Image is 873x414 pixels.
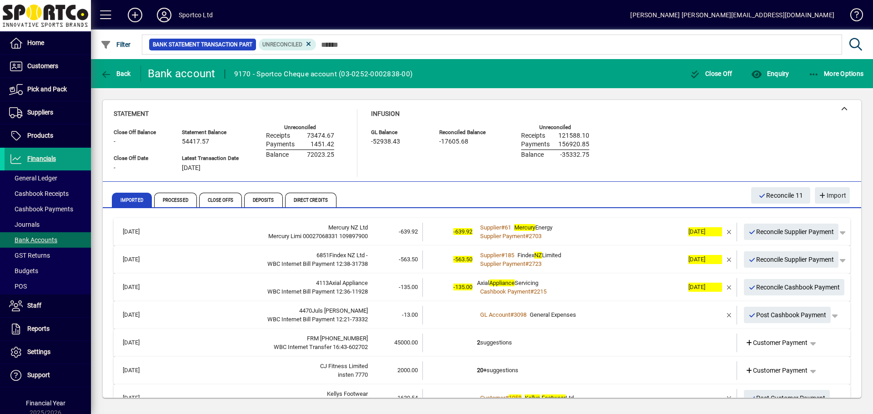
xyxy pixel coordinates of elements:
[182,165,201,172] span: [DATE]
[371,138,400,145] span: -52938.43
[399,284,418,290] span: -135.00
[98,65,133,82] button: Back
[521,151,544,159] span: Balance
[690,70,733,77] span: Close Off
[161,315,368,324] div: WBC Internet Bill Payment
[745,366,808,375] span: Customer Payment
[161,259,368,269] div: WBC Internet Bill Payment
[480,252,501,259] span: Supplier
[630,8,834,22] div: [PERSON_NAME] [PERSON_NAME][EMAIL_ADDRESS][DOMAIN_NAME]
[722,224,737,239] button: Remove
[5,125,91,147] a: Products
[114,301,850,329] mat-expansion-panel-header: [DATE]4470Juls [PERSON_NAME]WBC Internet Bill Payment 12:21-73332-13.00GL Account#3098General Exp...
[112,193,152,207] span: Imported
[521,132,545,140] span: Receipts
[114,384,850,412] mat-expansion-panel-header: [DATE]Kellys Footwear1639.54Customer#1058Kellys FootwearLtdPost Customer Payment
[477,310,530,319] a: GL Account#3098
[687,65,735,82] button: Close Off
[371,130,426,135] span: GL Balance
[514,224,552,231] span: Energy
[27,155,56,162] span: Financials
[748,308,827,323] span: Post Cashbook Payment
[244,193,283,207] span: Deposits
[539,125,571,130] label: Unreconciled
[399,228,418,235] span: -639.92
[161,343,368,352] div: WBC Internet Transfer
[560,151,589,159] span: -35332.75
[114,357,850,384] mat-expansion-panel-header: [DATE]CJ Fitness Limitedinsten 77702000.0020+suggestionsCustomer Payment
[722,391,737,405] button: Remove
[529,233,542,239] span: 2703
[9,205,73,213] span: Cashbook Payments
[808,70,864,77] span: More Options
[5,279,91,294] a: POS
[27,371,50,379] span: Support
[311,141,334,148] span: 1451.42
[161,334,368,343] div: FRM 0252-0002838-01
[453,228,472,235] span: -639.92
[477,361,684,380] td: suggestions
[525,260,529,267] span: #
[118,361,161,380] td: [DATE]
[27,85,67,93] span: Pick and Pack
[182,138,209,145] span: 54417.57
[5,341,91,364] a: Settings
[397,367,418,374] span: 2000.00
[815,187,850,204] button: Import
[5,364,91,387] a: Support
[154,193,197,207] span: Processed
[477,231,545,241] a: Supplier Payment#2703
[114,138,115,145] span: -
[5,78,91,101] a: Pick and Pack
[744,279,845,295] button: Reconcile Cashbook Payment
[118,334,161,352] td: [DATE]
[477,279,538,286] span: Axial Servicing
[525,394,574,401] span: Ltd
[748,252,834,267] span: Reconcile Supplier Payment
[480,260,525,267] span: Supplier Payment
[199,193,242,207] span: Close Offs
[748,391,826,406] span: Post Customer Payment
[266,151,289,159] span: Balance
[688,283,722,292] div: [DATE]
[505,394,509,401] span: #
[5,294,91,317] a: Staff
[480,233,525,239] span: Supplier Payment
[510,311,514,318] span: #
[5,101,91,124] a: Suppliers
[744,307,831,323] button: Post Cashbook Payment
[806,65,866,82] button: More Options
[9,267,38,274] span: Budgets
[399,256,418,263] span: -563.50
[182,130,239,135] span: Statement Balance
[5,201,91,217] a: Cashbook Payments
[161,279,368,288] div: 4113Axial Appliance
[98,36,133,53] button: Filter
[148,66,216,81] div: Bank account
[397,394,418,401] span: 1639.54
[27,62,58,70] span: Customers
[161,223,368,232] div: Mercury NZ Ltd
[394,339,418,346] span: 45000.00
[114,155,168,161] span: Close Off Date
[118,278,161,297] td: [DATE]
[758,188,803,203] span: Reconcile 11
[722,308,737,322] button: Remove
[259,39,316,50] mat-chip: Reconciliation Status: Unreconciled
[542,394,566,401] em: Footwear
[439,130,494,135] span: Reconciled Balance
[100,70,131,77] span: Back
[9,175,57,182] span: General Ledger
[266,132,290,140] span: Receipts
[480,224,501,231] span: Supplier
[509,394,522,401] em: 1058
[118,306,161,324] td: [DATE]
[27,325,50,332] span: Reports
[114,130,168,135] span: Close Off Balance
[114,274,850,301] mat-expansion-panel-header: [DATE]4113Axial ApplianceWBC Internet Bill Payment 12:36-11928-135.00-135.00AxialApplianceServici...
[161,287,368,296] div: WBC Internet Bill Payment
[514,311,527,318] span: 3098
[748,280,840,295] span: Reconcile Cashbook Payment
[521,141,550,148] span: Payments
[749,65,791,82] button: Enquiry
